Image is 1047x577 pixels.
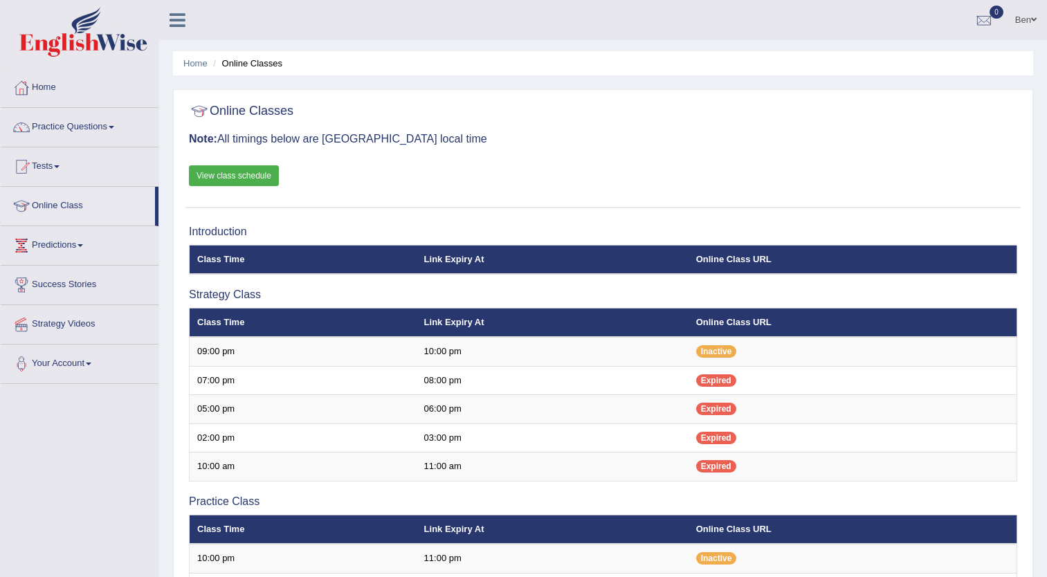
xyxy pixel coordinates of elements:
[1,305,158,340] a: Strategy Videos
[417,423,689,452] td: 03:00 pm
[190,452,417,482] td: 10:00 am
[190,544,417,573] td: 10:00 pm
[210,57,282,70] li: Online Classes
[696,552,737,565] span: Inactive
[189,495,1017,508] h3: Practice Class
[1,108,158,143] a: Practice Questions
[189,226,1017,238] h3: Introduction
[689,515,1017,544] th: Online Class URL
[183,58,208,68] a: Home
[689,245,1017,274] th: Online Class URL
[417,395,689,424] td: 06:00 pm
[1,68,158,103] a: Home
[417,245,689,274] th: Link Expiry At
[696,374,736,387] span: Expired
[190,245,417,274] th: Class Time
[189,133,1017,145] h3: All timings below are [GEOGRAPHIC_DATA] local time
[189,133,217,145] b: Note:
[190,366,417,395] td: 07:00 pm
[190,308,417,337] th: Class Time
[189,165,279,186] a: View class schedule
[417,515,689,544] th: Link Expiry At
[696,403,736,415] span: Expired
[190,395,417,424] td: 05:00 pm
[1,147,158,182] a: Tests
[417,308,689,337] th: Link Expiry At
[1,345,158,379] a: Your Account
[417,544,689,573] td: 11:00 pm
[190,423,417,452] td: 02:00 pm
[190,337,417,366] td: 09:00 pm
[696,460,736,473] span: Expired
[417,452,689,482] td: 11:00 am
[1,226,158,261] a: Predictions
[417,337,689,366] td: 10:00 pm
[696,345,737,358] span: Inactive
[417,366,689,395] td: 08:00 pm
[689,308,1017,337] th: Online Class URL
[696,432,736,444] span: Expired
[990,6,1003,19] span: 0
[189,101,293,122] h2: Online Classes
[1,266,158,300] a: Success Stories
[1,187,155,221] a: Online Class
[189,288,1017,301] h3: Strategy Class
[190,515,417,544] th: Class Time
